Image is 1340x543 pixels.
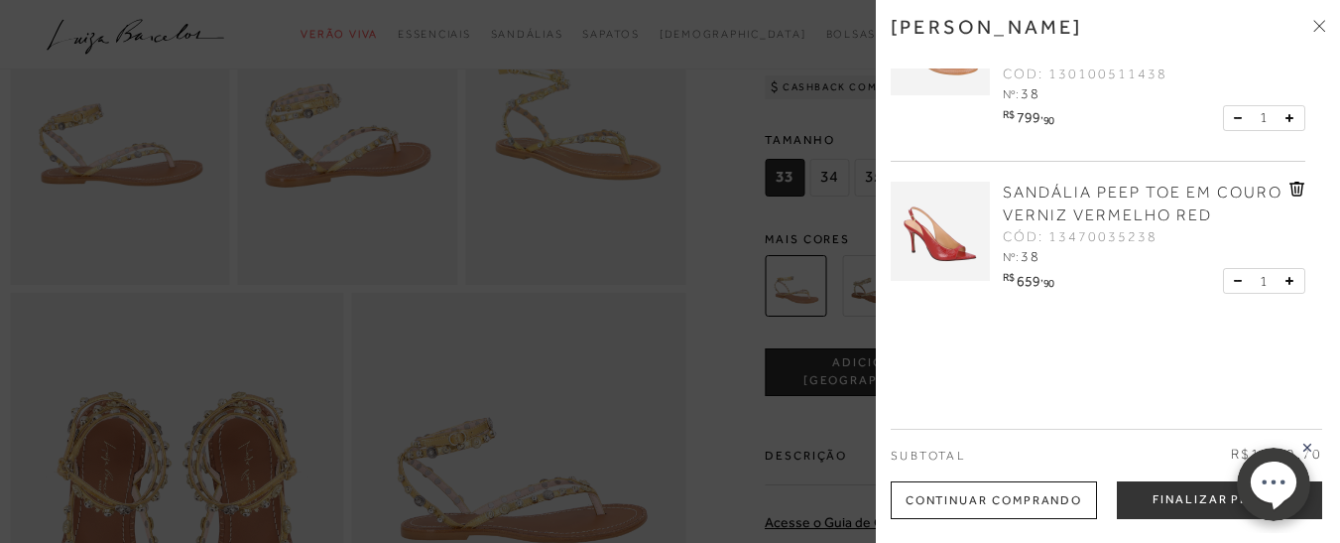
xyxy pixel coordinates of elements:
[1117,481,1322,519] button: Finalizar Pedido
[891,481,1097,519] div: Continuar Comprando
[1003,65,1167,84] span: CÓD: 130100511438
[1040,272,1054,283] i: ,
[1003,250,1019,264] span: Nº:
[1017,109,1040,125] span: 799
[1021,248,1040,264] span: 38
[1043,114,1054,126] span: 90
[1260,271,1268,292] span: 1
[891,449,965,463] span: Subtotal
[1021,85,1040,101] span: 38
[1043,277,1054,289] span: 90
[1003,227,1157,247] span: CÓD: 13470035238
[1003,109,1014,120] i: R$
[891,15,1083,39] h3: [PERSON_NAME]
[1003,87,1019,101] span: Nº:
[1040,109,1054,120] i: ,
[1003,272,1014,283] i: R$
[891,182,990,281] img: SANDÁLIA PEEP TOE EM COURO VERNIZ VERMELHO RED
[1260,107,1268,128] span: 1
[1003,184,1282,224] span: SANDÁLIA PEEP TOE EM COURO VERNIZ VERMELHO RED
[1003,182,1284,227] a: SANDÁLIA PEEP TOE EM COURO VERNIZ VERMELHO RED
[1017,273,1040,289] span: 659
